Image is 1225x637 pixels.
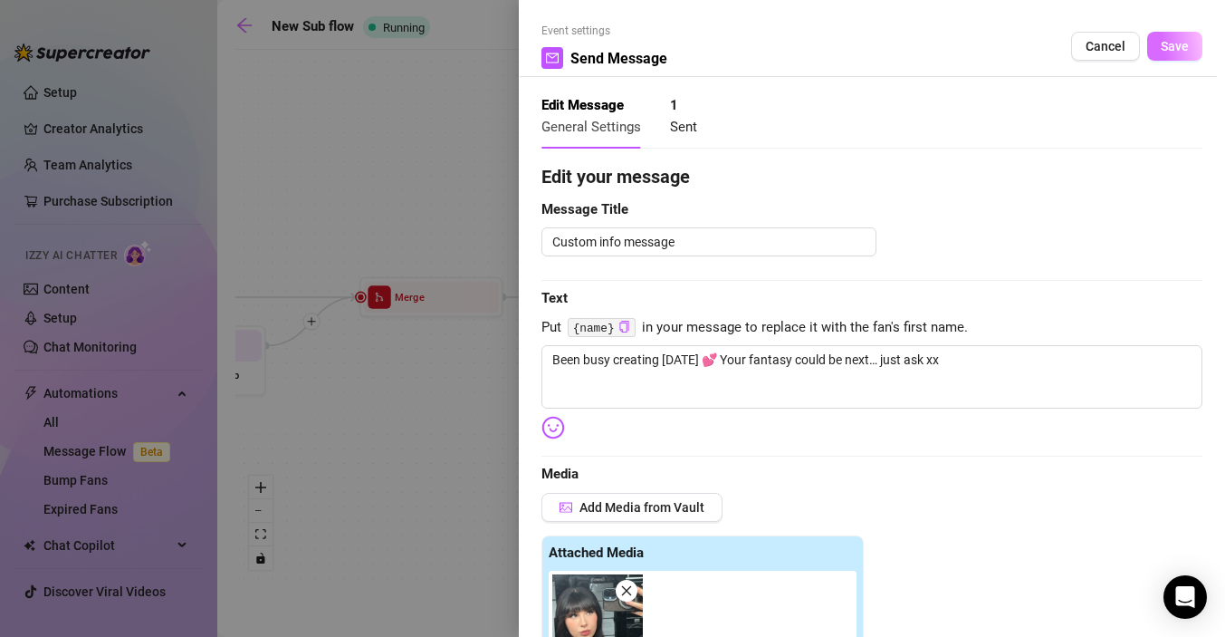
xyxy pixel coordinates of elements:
[541,166,690,188] strong: Edit your message
[541,317,1202,339] span: Put in your message to replace it with the fan's first name.
[541,466,579,482] strong: Media
[541,416,565,439] img: svg%3e
[541,97,624,113] strong: Edit Message
[670,119,697,135] span: Sent
[618,321,630,334] button: Click to Copy
[549,545,644,561] strong: Attached Media
[1161,39,1189,53] span: Save
[618,321,630,333] span: copy
[1086,39,1125,53] span: Cancel
[1147,32,1202,61] button: Save
[541,345,1202,409] textarea: Been busy creating [DATE] 💕 Your fantasy could be next… just ask xx
[568,318,636,337] code: {name}
[1071,32,1140,61] button: Cancel
[541,227,876,256] textarea: Custom info message
[546,52,559,64] span: mail
[1163,575,1207,619] div: Open Intercom Messenger
[541,201,628,217] strong: Message Title
[541,493,723,522] button: Add Media from Vault
[570,47,667,70] span: Send Message
[579,500,704,515] span: Add Media from Vault
[560,501,572,514] span: picture
[541,119,641,135] span: General Settings
[620,584,633,597] span: close
[541,23,667,40] span: Event settings
[541,290,568,306] strong: Text
[670,97,678,113] strong: 1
